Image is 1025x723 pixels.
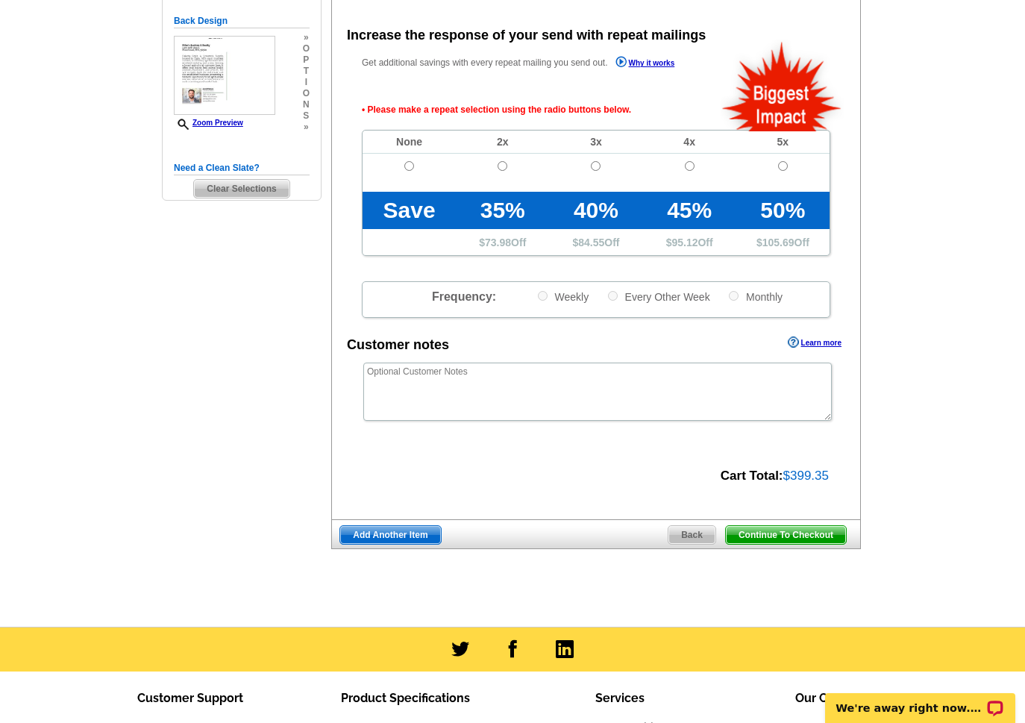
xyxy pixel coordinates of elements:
[668,526,715,544] span: Back
[341,691,470,705] span: Product Specifications
[727,289,783,304] label: Monthly
[549,229,642,255] td: $ Off
[456,229,549,255] td: $ Off
[485,237,511,248] span: 73.98
[736,192,830,229] td: 50%
[549,131,642,154] td: 3x
[174,119,243,127] a: Zoom Preview
[363,192,456,229] td: Save
[795,691,874,705] span: Our Company
[788,337,841,348] a: Learn more
[456,192,549,229] td: 35%
[643,229,736,255] td: $ Off
[815,676,1025,723] iframe: LiveChat chat widget
[432,290,496,303] span: Frequency:
[736,131,830,154] td: 5x
[303,43,310,54] span: o
[549,192,642,229] td: 40%
[536,289,589,304] label: Weekly
[721,469,783,483] strong: Cart Total:
[340,526,440,544] span: Add Another Item
[456,131,549,154] td: 2x
[643,131,736,154] td: 4x
[762,237,794,248] span: 105.69
[608,291,618,301] input: Every Other Week
[362,54,706,72] p: Get additional savings with every repeat mailing you send out.
[194,180,289,198] span: Clear Selections
[303,99,310,110] span: n
[578,237,604,248] span: 84.55
[606,289,710,304] label: Every Other Week
[303,66,310,77] span: t
[783,469,829,483] span: $399.35
[595,691,645,705] span: Services
[347,335,449,355] div: Customer notes
[303,88,310,99] span: o
[347,25,706,46] div: Increase the response of your send with repeat mailings
[303,32,310,43] span: »
[362,90,830,130] span: • Please make a repeat selection using the radio buttons below.
[174,14,310,28] h5: Back Design
[363,131,456,154] td: None
[303,122,310,133] span: »
[671,237,698,248] span: 95.12
[668,525,716,545] a: Back
[726,526,846,544] span: Continue To Checkout
[303,77,310,88] span: i
[303,110,310,122] span: s
[615,56,675,72] a: Why it works
[137,691,243,705] span: Customer Support
[174,36,275,115] img: small-thumb.jpg
[736,229,830,255] td: $ Off
[643,192,736,229] td: 45%
[729,291,739,301] input: Monthly
[339,525,441,545] a: Add Another Item
[721,40,844,131] img: biggestImpact.png
[538,291,548,301] input: Weekly
[303,54,310,66] span: p
[174,161,310,175] h5: Need a Clean Slate?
